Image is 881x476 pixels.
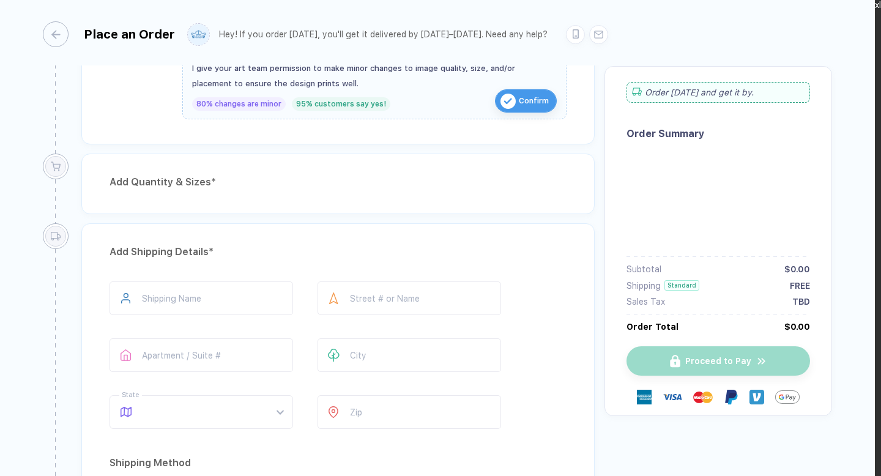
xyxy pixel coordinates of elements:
div: Shipping Method [110,453,567,473]
div: Add Shipping Details [110,242,567,262]
button: iconConfirm [495,89,557,113]
div: FREE [790,281,810,291]
span: Confirm [519,91,549,111]
img: user profile [188,24,209,45]
div: Place an Order [84,27,175,42]
div: Subtotal [626,264,661,274]
div: Hey! If you order [DATE], you'll get it delivered by [DATE]–[DATE]. Need any help? [219,29,548,40]
div: Add Quantity & Sizes [110,173,567,192]
div: Order [DATE] and get it by . [626,82,810,103]
div: 95% customers say yes! [292,97,390,111]
img: visa [663,387,682,407]
div: Shipping [626,281,661,291]
div: Order Summary [626,128,810,139]
div: Order Total [626,322,678,332]
div: TBD [792,297,810,307]
img: Paypal [724,390,738,404]
div: Sales Tax [626,297,665,307]
div: $0.00 [784,264,810,274]
img: express [637,390,652,404]
div: 80% changes are minor [192,97,286,111]
img: GPay [775,385,800,409]
img: master-card [693,387,713,407]
div: I give your art team permission to make minor changes to image quality, size, and/or placement to... [192,61,557,91]
img: Venmo [749,390,764,404]
img: icon [500,94,516,109]
div: Standard [664,280,699,291]
div: $0.00 [784,322,810,332]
